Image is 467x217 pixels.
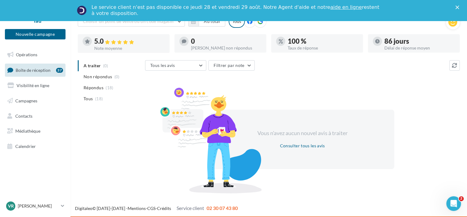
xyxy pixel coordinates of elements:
div: Fermer [455,6,461,9]
a: aide en ligne [330,4,362,10]
button: Au total [199,16,225,27]
a: Boîte de réception37 [4,64,67,77]
span: Boîte de réception [16,67,50,72]
a: Digitaleo [75,206,92,211]
span: Vr [8,203,14,209]
span: Tous les avis [150,63,175,68]
span: © [DATE]-[DATE] - - - [75,206,238,211]
button: Choisir un point de vente ou un code magasin [78,16,185,27]
a: Vr [PERSON_NAME] [5,200,65,212]
a: Campagnes [4,94,67,107]
button: Nouvelle campagne [5,29,65,39]
div: [PERSON_NAME] non répondus [191,46,261,50]
a: Calendrier [4,140,67,153]
div: 5.0 [94,38,165,45]
button: Au total [188,16,225,27]
span: Service client [177,205,204,211]
span: Médiathèque [15,128,40,134]
span: Visibilité en ligne [17,83,49,88]
a: Médiathèque [4,125,67,138]
span: (18) [106,85,113,90]
span: Répondus [84,85,103,91]
span: Non répondus [84,74,112,80]
img: Profile image for Service-Client [77,6,87,15]
a: CGS [147,206,155,211]
span: Calendrier [15,144,36,149]
div: 37 [56,68,63,73]
span: 2 [459,196,464,201]
p: [PERSON_NAME] [18,203,58,209]
span: Opérations [16,52,37,57]
span: Tous [84,96,93,102]
span: (18) [95,96,103,101]
a: Mentions [128,206,146,211]
span: Choisir un point de vente ou un code magasin [83,19,174,24]
div: Le service client n'est pas disponible ce jeudi 28 et vendredi 29 août. Notre Agent d'aide et not... [92,4,380,17]
div: Délai de réponse moyen [384,46,455,50]
span: Campagnes [15,98,37,103]
span: Contacts [15,113,32,118]
div: Vous n'avez aucun nouvel avis à traiter [250,129,355,137]
a: Opérations [4,48,67,61]
a: Crédits [157,206,171,211]
button: Filtrer par note [208,60,255,71]
a: Contacts [4,110,67,123]
iframe: Intercom live chat [446,196,461,211]
div: 86 jours [384,38,455,45]
div: 0 [191,38,261,45]
div: Taux de réponse [288,46,358,50]
button: Consulter tous les avis [277,142,327,149]
div: Tous [229,15,245,28]
button: Tous les avis [145,60,206,71]
div: 100 % [288,38,358,45]
span: 02 30 07 43 80 [207,205,238,211]
a: Visibilité en ligne [4,79,67,92]
span: (0) [114,74,120,79]
div: Note moyenne [94,46,165,50]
